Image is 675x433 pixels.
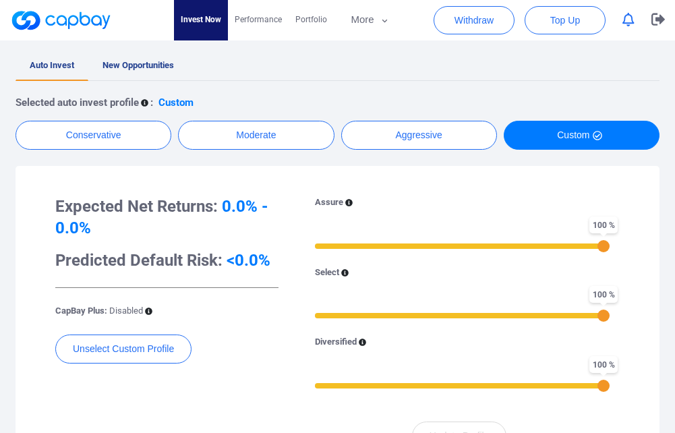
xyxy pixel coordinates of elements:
[16,94,139,111] p: Selected auto invest profile
[227,251,270,270] span: <0.0%
[235,13,282,26] span: Performance
[150,94,153,111] p: :
[341,121,497,150] button: Aggressive
[102,60,174,70] span: New Opportunities
[589,216,618,233] span: 100 %
[315,266,339,280] p: Select
[158,94,194,111] p: Custom
[589,286,618,303] span: 100 %
[315,196,343,210] p: Assure
[55,196,278,239] h3: Expected Net Returns:
[295,13,327,26] span: Portfolio
[55,250,278,271] h3: Predicted Default Risk:
[589,356,618,373] span: 100 %
[315,335,357,349] p: Diversified
[178,121,334,150] button: Moderate
[434,6,515,34] button: Withdraw
[55,197,268,237] span: 0.0% - 0.0%
[525,6,606,34] button: Top Up
[55,335,192,364] button: Unselect Custom Profile
[30,60,74,70] span: Auto Invest
[55,304,143,318] p: CapBay Plus:
[16,121,171,150] button: Conservative
[504,121,659,150] button: Custom
[550,13,580,27] span: Top Up
[109,306,143,316] span: Disabled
